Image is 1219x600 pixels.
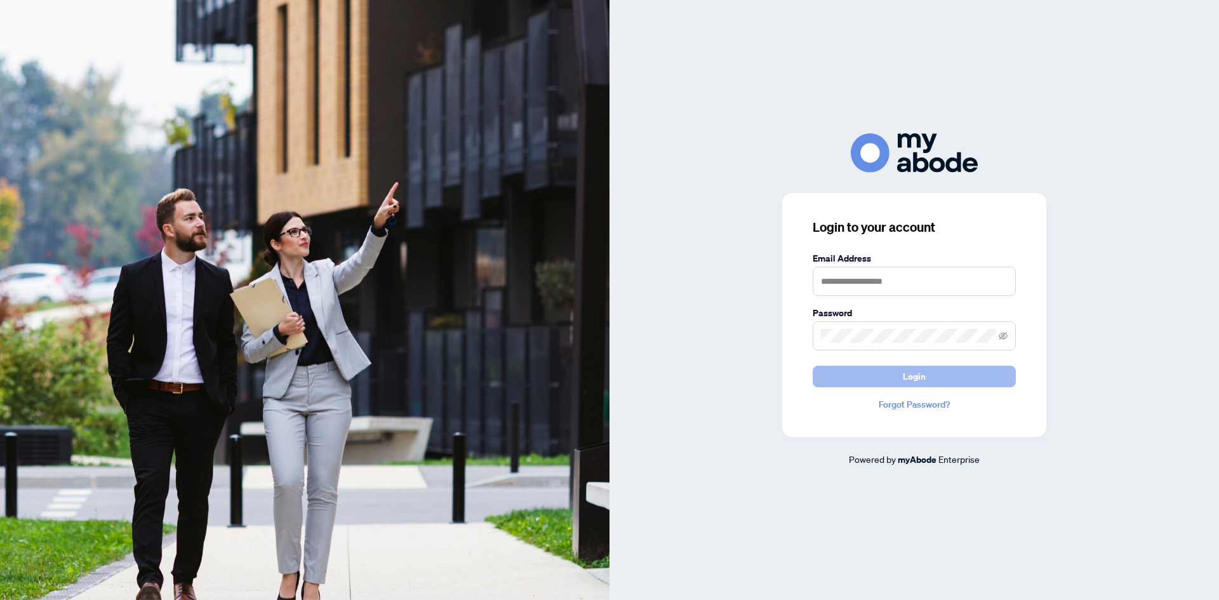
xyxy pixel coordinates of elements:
[898,453,936,467] a: myAbode
[851,133,978,172] img: ma-logo
[849,453,896,465] span: Powered by
[903,366,926,387] span: Login
[813,251,1016,265] label: Email Address
[999,331,1008,340] span: eye-invisible
[813,366,1016,387] button: Login
[813,306,1016,320] label: Password
[938,453,980,465] span: Enterprise
[813,218,1016,236] h3: Login to your account
[813,397,1016,411] a: Forgot Password?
